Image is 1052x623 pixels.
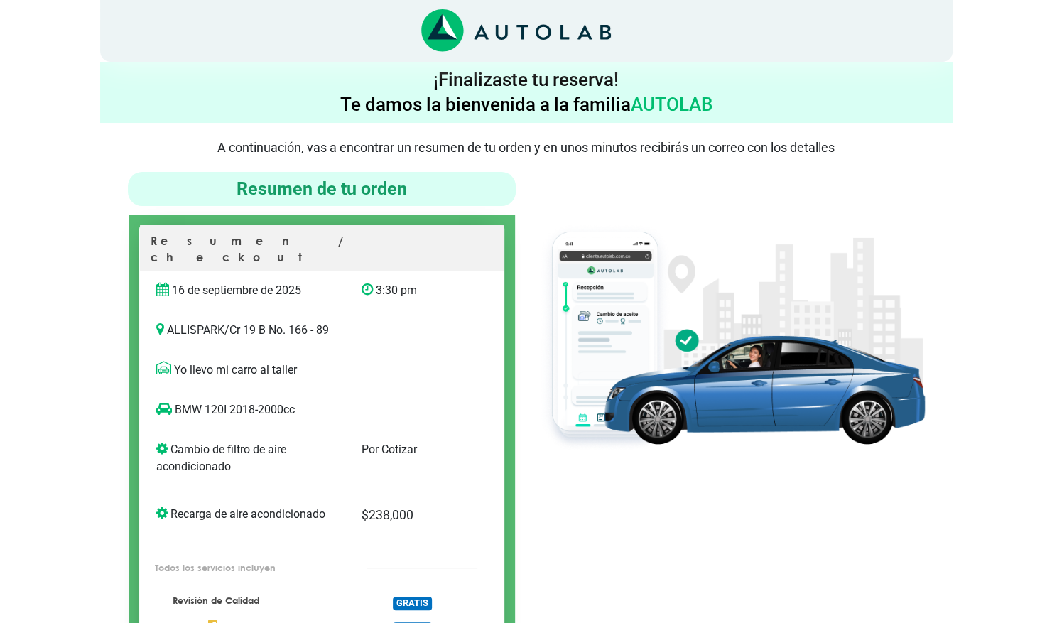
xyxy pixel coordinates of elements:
[100,140,953,155] p: A continuación, vas a encontrar un resumen de tu orden y en unos minutos recibirás un correo con ...
[156,362,487,379] p: Yo llevo mi carro al taller
[362,506,457,524] p: $ 238,000
[155,561,337,575] p: Todos los servicios incluyen
[156,441,340,475] p: Cambio de filtro de aire acondicionado
[421,23,611,37] a: Link al sitio de autolab
[631,94,712,115] span: AUTOLAB
[156,506,340,523] p: Recarga de aire acondicionado
[362,282,457,299] p: 3:30 pm
[362,441,457,458] p: Por Cotizar
[170,595,341,607] p: Revisión de Calidad
[156,282,340,299] p: 16 de septiembre de 2025
[134,178,510,200] h4: Resumen de tu orden
[156,322,487,339] p: ALLISPARK / Cr 19 B No. 166 - 89
[393,597,432,610] span: GRATIS
[156,401,458,418] p: BMW 120I 2018-2000cc
[106,67,947,117] h4: ¡Finalizaste tu reserva! Te damos la bienvenida a la familia
[151,233,493,271] p: Resumen / checkout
